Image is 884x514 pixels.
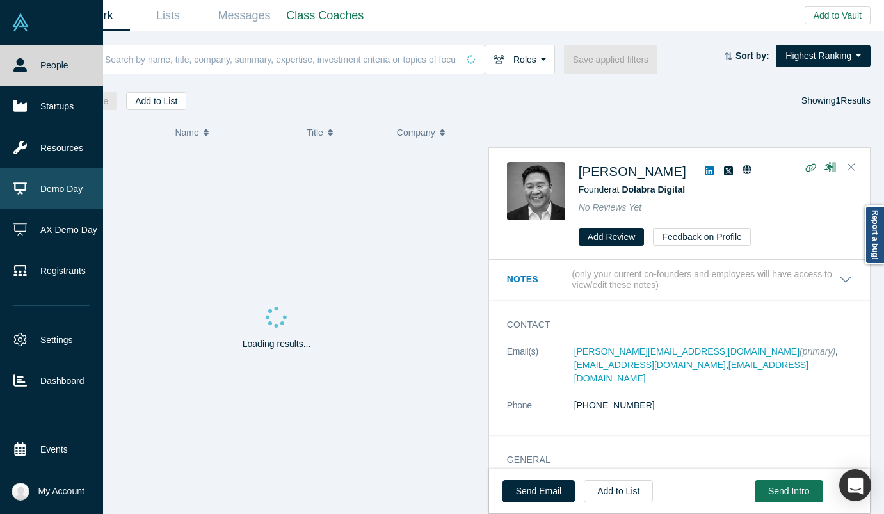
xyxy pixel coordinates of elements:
button: Highest Ranking [776,45,871,67]
button: Company [397,119,474,146]
dt: Email(s) [507,345,574,399]
a: Class Coaches [282,1,368,31]
span: Company [397,119,435,146]
dt: Phone [507,399,574,426]
span: My Account [38,485,84,498]
span: Founder at [579,184,686,195]
a: Dolabra Digital [622,184,685,195]
span: Results [836,95,871,106]
a: Messages [206,1,282,31]
button: My Account [12,483,84,501]
p: (only your current co-founders and employees will have access to view/edit these notes) [572,269,839,291]
span: Name [175,119,198,146]
span: Title [307,119,323,146]
strong: Sort by: [735,51,769,61]
button: Add to Vault [805,6,871,24]
button: Notes (only your current co-founders and employees will have access to view/edit these notes) [507,269,852,291]
a: [PHONE_NUMBER] [574,400,655,410]
a: [PERSON_NAME] [579,165,686,179]
p: Loading results... [243,337,311,351]
dd: , , [574,345,852,385]
button: Roles [485,45,555,74]
img: Katinka Harsányi's Account [12,483,29,501]
img: Alchemist Vault Logo [12,13,29,31]
button: Title [307,119,383,146]
button: Close [842,157,861,178]
span: (primary) [800,346,835,357]
a: Lists [130,1,206,31]
a: Send Email [502,480,575,502]
a: [EMAIL_ADDRESS][DOMAIN_NAME] [574,360,808,383]
span: No Reviews Yet [579,202,642,213]
button: Add to List [126,92,186,110]
a: [PERSON_NAME][EMAIL_ADDRESS][DOMAIN_NAME] [574,346,800,357]
button: Name [175,119,293,146]
strong: 1 [836,95,841,106]
button: Feedback on Profile [653,228,751,246]
h3: Notes [507,273,570,286]
a: [EMAIL_ADDRESS][DOMAIN_NAME] [574,360,726,370]
h3: Contact [507,318,834,332]
img: Peter Kim's Profile Image [507,162,565,220]
button: Save applied filters [564,45,657,74]
button: Send Intro [755,480,823,502]
input: Search by name, title, company, summary, expertise, investment criteria or topics of focus [104,44,458,74]
div: Showing [801,92,871,110]
button: Add to List [584,480,653,502]
button: Add Review [579,228,645,246]
a: Report a bug! [865,205,884,264]
h3: General [507,453,834,467]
